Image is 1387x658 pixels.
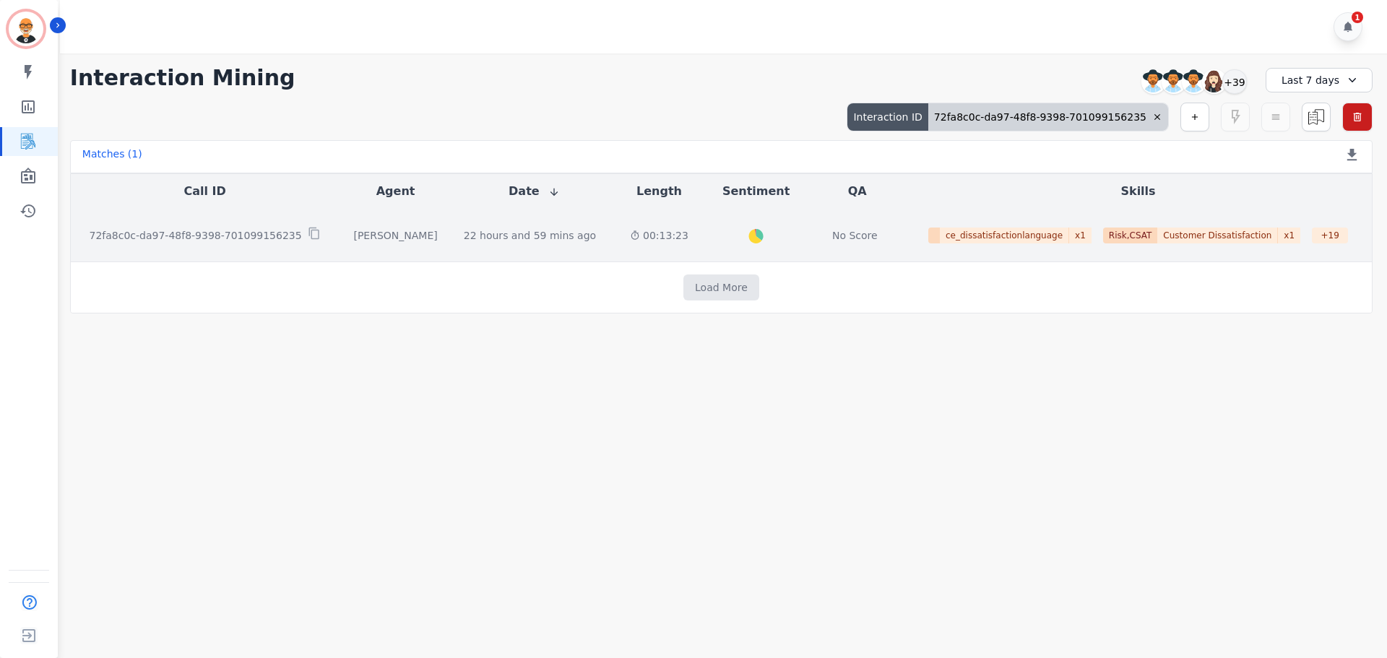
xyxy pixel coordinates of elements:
[9,12,43,46] img: Bordered avatar
[1222,69,1247,94] div: +39
[683,274,759,300] button: Load More
[940,228,1069,243] span: ce_dissatisfactionlanguage
[848,183,867,200] button: QA
[350,228,440,243] div: [PERSON_NAME]
[1278,228,1300,243] span: x 1
[82,147,142,167] div: Matches ( 1 )
[1157,228,1278,243] span: Customer Dissatisfaction
[628,228,691,243] div: 00:13:23
[1312,228,1348,243] div: + 19
[183,183,225,200] button: Call ID
[464,228,596,243] div: 22 hours and 59 mins ago
[1120,183,1155,200] button: Skills
[928,103,1168,131] div: 72fa8c0c-da97-48f8-9398-701099156235
[847,103,928,131] div: Interaction ID
[1352,12,1363,23] div: 1
[1103,228,1158,243] span: Risk,CSAT
[509,183,560,200] button: Date
[1069,228,1092,243] span: x 1
[722,183,790,200] button: Sentiment
[1266,68,1373,92] div: Last 7 days
[832,228,878,243] div: No Score
[376,183,415,200] button: Agent
[70,65,295,91] h1: Interaction Mining
[636,183,682,200] button: Length
[89,228,301,243] p: 72fa8c0c-da97-48f8-9398-701099156235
